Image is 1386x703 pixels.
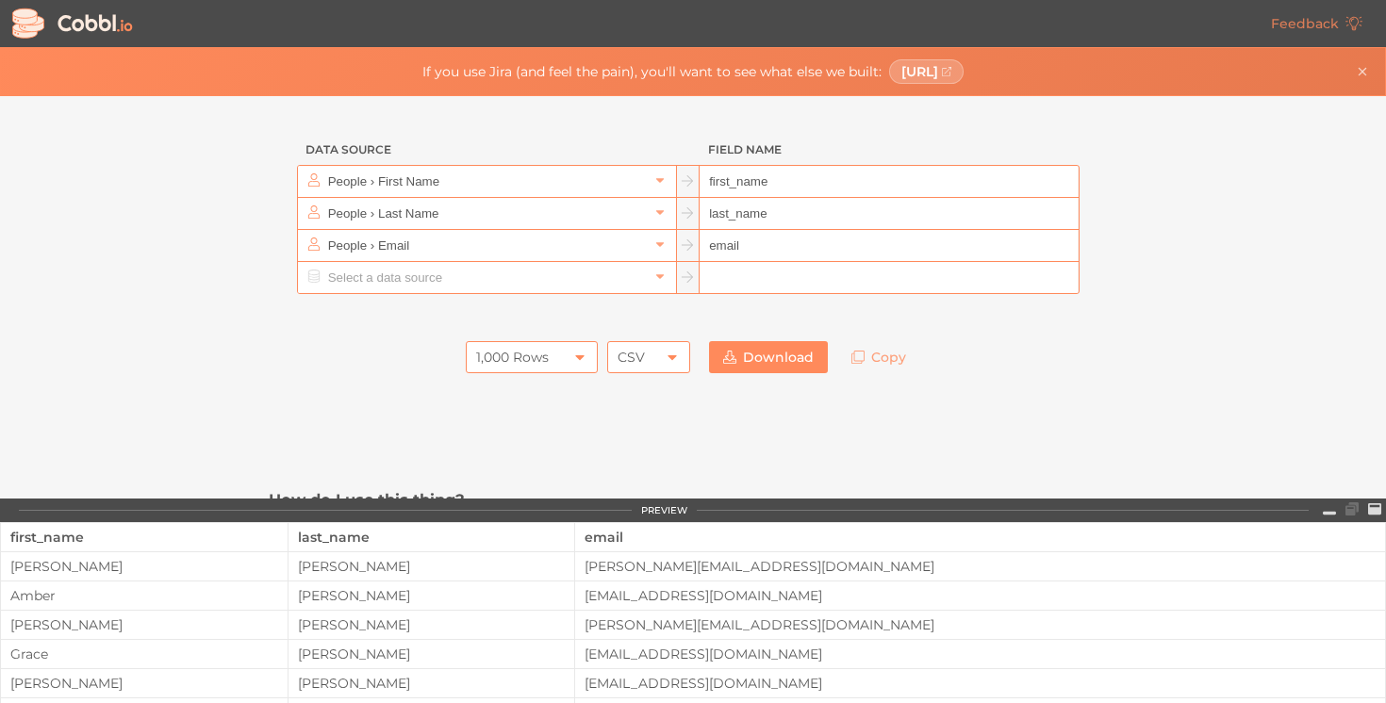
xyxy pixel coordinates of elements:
[269,489,1117,510] h3: How do I use this thing?
[901,64,938,79] span: [URL]
[585,523,1376,551] div: email
[1257,8,1377,40] a: Feedback
[641,505,687,516] div: PREVIEW
[575,588,1385,603] div: [EMAIL_ADDRESS][DOMAIN_NAME]
[700,134,1080,166] h3: Field Name
[476,341,549,373] div: 1,000 Rows
[297,134,677,166] h3: Data Source
[1,646,288,662] div: Grace
[837,341,920,373] a: Copy
[289,646,575,662] div: [PERSON_NAME]
[1351,60,1374,83] button: Close banner
[618,341,645,373] div: CSV
[289,559,575,574] div: [PERSON_NAME]
[10,523,278,551] div: first_name
[709,341,828,373] a: Download
[323,198,649,229] input: Select a data source
[289,617,575,632] div: [PERSON_NAME]
[889,59,965,84] a: [URL]
[323,166,649,197] input: Select a data source
[323,230,649,261] input: Select a data source
[1,588,288,603] div: Amber
[289,676,575,691] div: [PERSON_NAME]
[1,676,288,691] div: [PERSON_NAME]
[575,617,1385,632] div: [PERSON_NAME][EMAIL_ADDRESS][DOMAIN_NAME]
[1,617,288,632] div: [PERSON_NAME]
[323,262,649,293] input: Select a data source
[575,559,1385,574] div: [PERSON_NAME][EMAIL_ADDRESS][DOMAIN_NAME]
[575,646,1385,662] div: [EMAIL_ADDRESS][DOMAIN_NAME]
[1,559,288,574] div: [PERSON_NAME]
[289,588,575,603] div: [PERSON_NAME]
[422,64,882,79] span: If you use Jira (and feel the pain), you'll want to see what else we built:
[575,676,1385,691] div: [EMAIL_ADDRESS][DOMAIN_NAME]
[298,523,566,551] div: last_name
